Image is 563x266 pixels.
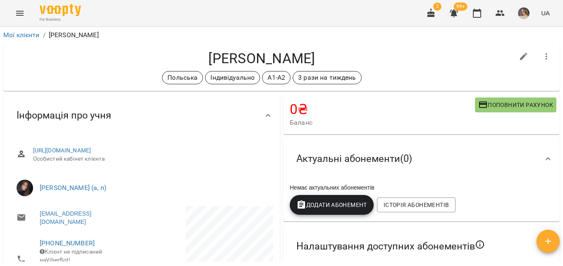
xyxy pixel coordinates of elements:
[541,9,550,17] span: UA
[262,71,291,84] div: A1-A2
[210,73,255,83] p: Індивідуально
[40,248,102,263] span: Клієнт не підписаний на ViberBot!
[17,109,111,122] span: Інформація про учня
[288,182,555,193] div: Немає актуальних абонементів
[10,50,514,67] h4: [PERSON_NAME]
[267,73,285,83] p: A1-A2
[10,3,30,23] button: Menu
[3,31,40,39] a: Мої клієнти
[518,7,530,19] img: 579a670a21908ba1ed2e248daec19a77.jpeg
[40,17,81,22] span: For Business
[283,138,560,180] div: Актуальні абонементи(0)
[33,147,91,154] a: [URL][DOMAIN_NAME]
[162,71,203,84] div: Польська
[205,71,260,84] div: Індивідуально
[384,200,449,210] span: Історія абонементів
[296,200,367,210] span: Додати Абонемент
[454,2,468,11] span: 99+
[17,180,33,196] img: Бень Дар'я Олегівна (а, п)
[290,118,475,128] span: Баланс
[33,155,267,163] span: Особистий кабінет клієнта
[478,100,553,110] span: Поповнити рахунок
[40,209,134,226] a: [EMAIL_ADDRESS][DOMAIN_NAME]
[293,71,362,84] div: 3 рази на тиждень
[40,184,106,192] a: [PERSON_NAME] (а, п)
[43,30,45,40] li: /
[49,30,99,40] p: [PERSON_NAME]
[40,239,95,247] a: [PHONE_NUMBER]
[538,5,553,21] button: UA
[3,94,280,137] div: Інформація про учня
[3,30,560,40] nav: breadcrumb
[377,197,456,212] button: Історія абонементів
[298,73,356,83] p: 3 рази на тиждень
[475,240,485,249] svg: Якщо не обрано жодного, клієнт зможе побачити всі публічні абонементи
[167,73,198,83] p: Польська
[433,2,441,11] span: 2
[290,195,374,215] button: Додати Абонемент
[296,240,485,253] span: Налаштування доступних абонементів
[40,4,81,16] img: Voopty Logo
[290,101,475,118] h4: 0 ₴
[475,97,556,112] button: Поповнити рахунок
[296,152,412,165] span: Актуальні абонементи ( 0 )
